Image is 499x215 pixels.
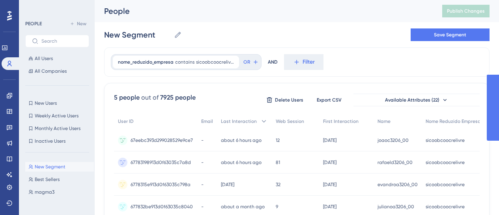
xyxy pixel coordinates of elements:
button: Publish Changes [442,5,490,17]
span: All Users [35,55,53,62]
span: Last Interaction [221,118,257,124]
button: Monthly Active Users [25,124,89,133]
span: rafaeld3206_00 [378,159,413,166]
span: 67783198913d0f63035c7a8d [131,159,191,166]
span: 6778315e913d0f63035c798a [131,181,191,188]
span: - [201,137,204,143]
span: sicoobcoocrelivre [426,204,465,210]
span: sicoobcoocrelivre [426,159,465,166]
span: Save Segment [434,32,466,38]
time: about 6 hours ago [221,160,262,165]
span: Web Session [276,118,304,124]
iframe: UserGuiding AI Assistant Launcher [466,184,490,207]
span: User ID [118,118,134,124]
span: New Segment [35,164,65,170]
span: Delete Users [275,97,303,103]
span: OR [243,59,250,65]
div: PEOPLE [25,21,42,27]
span: - [201,159,204,166]
span: Nome Reduzido Empresa [426,118,481,124]
button: Weekly Active Users [25,111,89,121]
span: sicoobcoocrelivre [426,181,465,188]
div: AND [268,54,278,70]
button: Inactive Users [25,136,89,146]
span: - [201,204,204,210]
button: Best Sellers [25,175,94,184]
time: about 6 hours ago [221,138,262,143]
span: joaoc3206_00 [378,137,409,143]
time: [DATE] [323,182,336,187]
button: Export CSV [309,94,349,106]
span: 67eebc393d299028529e9ce7 [131,137,193,143]
span: 81 [276,159,280,166]
span: 12 [276,137,280,143]
span: - [201,181,204,188]
span: julianoa3206_00 [378,204,414,210]
div: 5 people [114,93,140,102]
button: New [67,19,89,28]
button: Filter [284,54,323,70]
span: Email [201,118,213,124]
div: out of [141,93,159,102]
span: sicoobcoocrelivre [196,59,234,65]
button: All Users [25,54,89,63]
span: Publish Changes [447,8,485,14]
span: Export CSV [317,97,342,103]
span: magma3 [35,189,54,195]
span: 32 [276,181,280,188]
span: Name [378,118,391,124]
button: All Companies [25,66,89,76]
span: New Users [35,100,57,106]
input: Search [41,38,82,44]
time: about a month ago [221,204,265,209]
span: sicoobcoocrelivre [426,137,465,143]
time: [DATE] [323,138,336,143]
div: People [104,6,422,17]
span: All Companies [35,68,67,74]
span: Inactive Users [35,138,65,144]
button: OR [242,56,260,68]
span: New [77,21,86,27]
span: Available Attributes (22) [385,97,439,103]
span: 9 [276,204,278,210]
time: [DATE] [323,204,336,209]
button: New Users [25,98,89,108]
span: Monthly Active Users [35,125,80,132]
div: 7925 people [160,93,196,102]
input: Segment Name [104,29,171,40]
time: [DATE] [221,182,234,187]
button: Available Attributes (22) [353,94,480,106]
button: New Segment [25,162,94,172]
time: [DATE] [323,160,336,165]
button: magma3 [25,187,94,197]
span: contains [175,59,194,65]
span: Filter [303,57,315,67]
span: Weekly Active Users [35,113,78,119]
span: nome_reduzido_empresa [118,59,174,65]
span: Best Sellers [35,176,60,183]
span: First Interaction [323,118,359,124]
button: Delete Users [265,94,305,106]
span: 677832be913d0f63035c8040 [131,204,193,210]
button: Save Segment [411,28,490,41]
span: evandroa3206_00 [378,181,418,188]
